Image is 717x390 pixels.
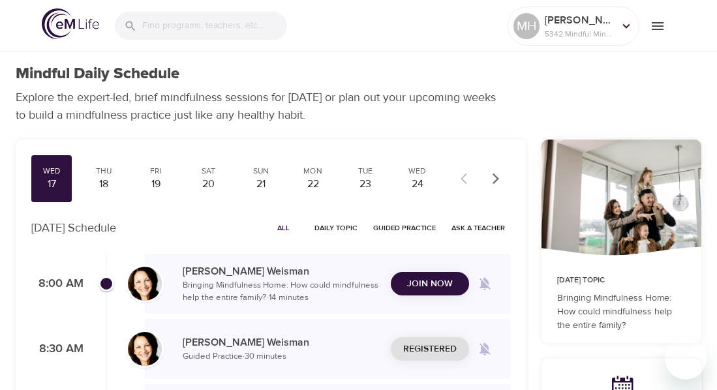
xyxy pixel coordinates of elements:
[37,166,67,177] div: Wed
[42,8,99,39] img: logo
[183,263,380,279] p: [PERSON_NAME] Weisman
[665,338,707,380] iframe: Button to launch messaging window
[246,166,276,177] div: Sun
[37,177,67,192] div: 17
[31,340,84,358] p: 8:30 AM
[403,341,457,357] span: Registered
[142,12,287,40] input: Find programs, teachers, etc...
[446,218,510,238] button: Ask a Teacher
[403,177,433,192] div: 24
[469,268,500,299] span: Remind me when a class goes live every Wednesday at 8:00 AM
[545,28,614,40] p: 5342 Mindful Minutes
[350,177,380,192] div: 23
[89,166,119,177] div: Thu
[128,267,162,301] img: Laurie_Weisman-min.jpg
[31,219,116,237] p: [DATE] Schedule
[350,166,380,177] div: Tue
[183,350,380,363] p: Guided Practice · 30 minutes
[89,177,119,192] div: 18
[246,177,276,192] div: 21
[403,166,433,177] div: Wed
[513,13,540,39] div: MH
[128,332,162,366] img: Laurie_Weisman-min.jpg
[368,218,441,238] button: Guided Practice
[391,272,469,296] button: Join Now
[298,177,328,192] div: 22
[193,177,223,192] div: 20
[314,222,358,234] span: Daily Topic
[16,65,179,83] h1: Mindful Daily Schedule
[141,166,171,177] div: Fri
[309,218,363,238] button: Daily Topic
[391,337,469,361] button: Registered
[183,279,380,305] p: Bringing Mindfulness Home: How could mindfulness help the entire family? · 14 minutes
[267,222,299,234] span: All
[373,222,436,234] span: Guided Practice
[639,8,675,44] button: menu
[193,166,223,177] div: Sat
[16,89,505,124] p: Explore the expert-led, brief mindfulness sessions for [DATE] or plan out your upcoming weeks to ...
[262,218,304,238] button: All
[298,166,328,177] div: Mon
[545,12,614,28] p: [PERSON_NAME] back East
[469,333,500,365] span: Remind me when a class goes live every Wednesday at 8:30 AM
[557,292,686,333] p: Bringing Mindfulness Home: How could mindfulness help the entire family?
[557,275,686,286] p: [DATE] Topic
[407,276,453,292] span: Join Now
[31,275,84,293] p: 8:00 AM
[183,335,380,350] p: [PERSON_NAME] Weisman
[141,177,171,192] div: 19
[451,222,505,234] span: Ask a Teacher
